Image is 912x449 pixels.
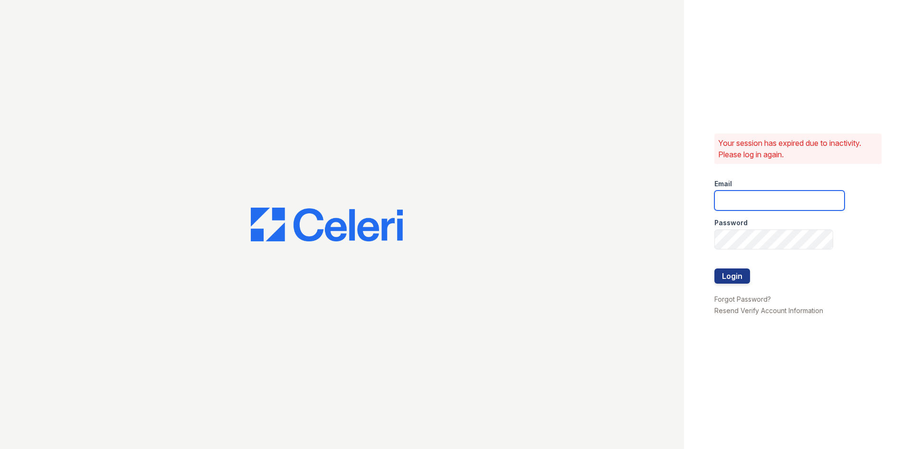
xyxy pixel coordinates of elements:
[714,218,748,228] label: Password
[714,306,823,315] a: Resend Verify Account Information
[718,137,878,160] p: Your session has expired due to inactivity. Please log in again.
[714,295,771,303] a: Forgot Password?
[714,268,750,284] button: Login
[251,208,403,242] img: CE_Logo_Blue-a8612792a0a2168367f1c8372b55b34899dd931a85d93a1a3d3e32e68fde9ad4.png
[714,179,732,189] label: Email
